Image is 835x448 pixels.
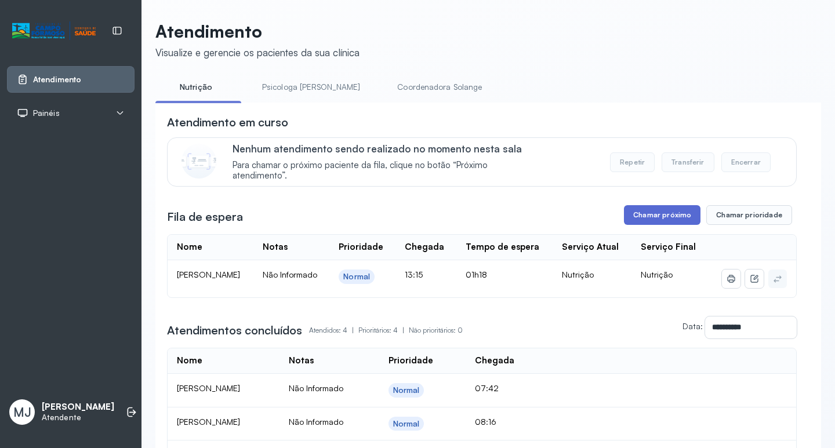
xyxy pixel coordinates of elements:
span: Não Informado [289,383,343,393]
span: 08:16 [475,417,496,427]
div: Tempo de espera [466,242,539,253]
img: Imagem de CalloutCard [181,144,216,179]
div: Nome [177,355,202,366]
div: Normal [393,419,420,429]
span: [PERSON_NAME] [177,417,240,427]
span: Para chamar o próximo paciente da fila, clique no botão “Próximo atendimento”. [233,160,539,182]
button: Repetir [610,152,655,172]
p: Nenhum atendimento sendo realizado no momento nesta sala [233,143,539,155]
div: Notas [263,242,288,253]
h3: Atendimento em curso [167,114,288,130]
div: Prioridade [339,242,383,253]
span: Nutrição [641,269,673,279]
div: Chegada [475,355,514,366]
span: 07:42 [475,383,499,393]
div: Prioridade [389,355,433,366]
button: Encerrar [721,152,771,172]
div: Serviço Final [641,242,696,253]
h3: Atendimentos concluídos [167,322,302,338]
img: Logotipo do estabelecimento [12,21,96,41]
span: Não Informado [289,417,343,427]
a: Atendimento [17,74,125,85]
div: Serviço Atual [562,242,619,253]
span: 13:15 [405,269,423,279]
button: Chamar próximo [624,205,700,225]
div: Nome [177,242,202,253]
div: Chegada [405,242,444,253]
button: Transferir [662,152,714,172]
p: Atendimento [155,21,360,42]
div: Normal [393,385,420,395]
span: Atendimento [33,75,81,85]
span: | [402,326,404,334]
h3: Fila de espera [167,209,243,225]
span: [PERSON_NAME] [177,383,240,393]
a: Coordenadora Solange [386,78,493,97]
div: Notas [289,355,314,366]
div: Nutrição [562,269,622,280]
div: Visualize e gerencie os pacientes da sua clínica [155,46,360,59]
a: Nutrição [155,78,237,97]
a: Psicologa [PERSON_NAME] [251,78,372,97]
p: Não prioritários: 0 [409,322,463,338]
p: Atendente [42,413,114,422]
span: | [352,326,354,334]
span: Painéis [33,108,60,118]
p: Atendidos: 4 [309,322,358,338]
span: 01h18 [466,269,487,279]
p: [PERSON_NAME] [42,402,114,413]
label: Data: [682,321,703,331]
button: Chamar prioridade [706,205,792,225]
div: Normal [343,272,370,282]
span: Não Informado [263,269,317,279]
span: [PERSON_NAME] [177,269,240,279]
p: Prioritários: 4 [358,322,409,338]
